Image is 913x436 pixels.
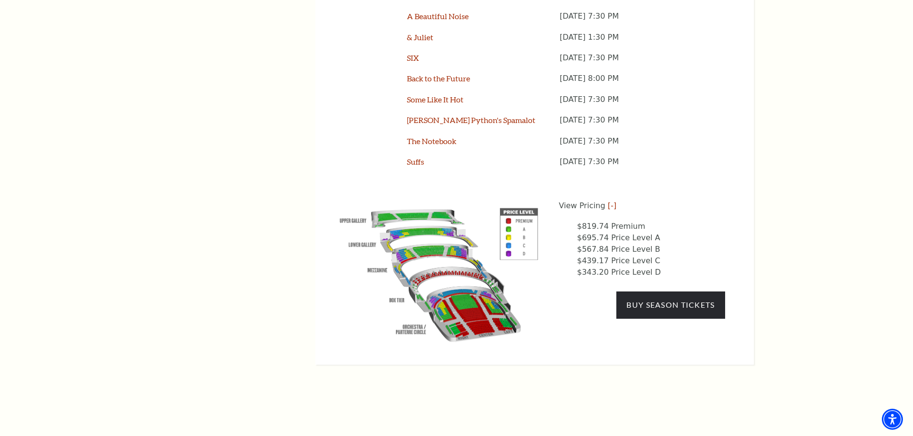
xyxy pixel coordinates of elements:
[560,115,725,135] p: [DATE] 7:30 PM
[407,33,433,42] a: & Juliet
[407,53,419,62] a: SIX
[882,409,903,430] div: Accessibility Menu
[577,221,725,232] li: $819.74 Premium
[608,201,616,210] a: [-]
[407,74,470,83] a: Back to the Future
[577,267,725,278] li: $343.20 Price Level D
[560,136,725,157] p: [DATE] 7:30 PM
[560,157,725,177] p: [DATE] 7:30 PM
[616,291,725,318] a: Buy Season Tickets
[577,255,725,267] li: $439.17 Price Level C
[407,11,469,21] a: A Beautiful Noise
[577,232,725,244] li: $695.74 Price Level A
[407,136,456,145] a: The Notebook
[560,73,725,94] p: [DATE] 8:00 PM
[560,53,725,73] p: [DATE] 7:30 PM
[577,244,725,255] li: $567.84 Price Level B
[407,115,535,124] a: [PERSON_NAME] Python's Spamalot
[407,95,463,104] a: Some Like It Hot
[560,94,725,115] p: [DATE] 7:30 PM
[560,32,725,53] p: [DATE] 1:30 PM
[330,200,548,346] img: View Pricing
[560,11,725,32] p: [DATE] 7:30 PM
[407,157,424,166] a: Suffs
[559,200,725,212] p: View Pricing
